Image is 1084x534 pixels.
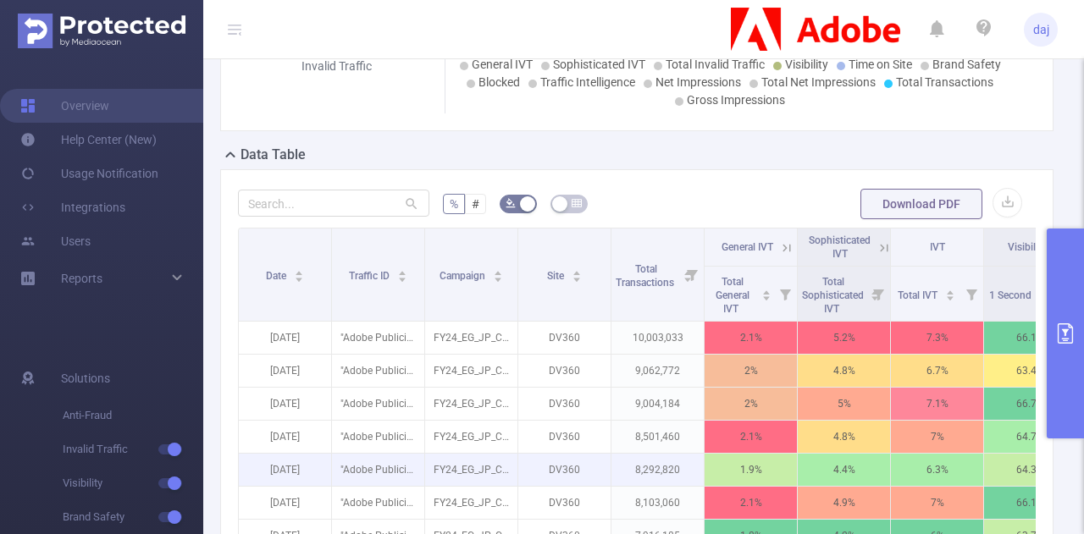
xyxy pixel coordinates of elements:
i: icon: caret-down [762,294,772,299]
p: [DATE] [239,421,331,453]
a: Users [20,224,91,258]
p: DV360 [518,355,611,387]
p: 6.7% [891,355,983,387]
i: icon: caret-down [494,275,503,280]
span: Total General IVT [716,276,749,315]
span: Traffic Intelligence [540,75,635,89]
p: FY24_EG_JP_Creative_CCM_Acquisition [227182] [425,487,517,519]
span: Total Net Impressions [761,75,876,89]
div: Sort [761,288,772,298]
p: 7.3% [891,322,983,354]
div: Sort [572,268,582,278]
span: Date [266,270,289,282]
span: General IVT [472,58,533,71]
h2: Data Table [241,145,306,165]
span: Gross Impressions [687,93,785,107]
i: icon: caret-down [946,294,955,299]
i: icon: caret-down [572,275,582,280]
input: Search... [238,190,429,217]
p: 9,062,772 [611,355,704,387]
img: Protected Media [18,14,185,48]
span: General IVT [722,241,773,253]
span: Brand Safety [63,500,203,534]
span: daj [1033,13,1049,47]
p: "Adobe Publicis JP" [27152] [332,421,424,453]
p: 7.1% [891,388,983,420]
span: Sophisticated IVT [553,58,645,71]
p: [DATE] [239,322,331,354]
p: 5.2% [798,322,890,354]
p: DV360 [518,322,611,354]
p: 4.4% [798,454,890,486]
p: 2% [705,355,797,387]
span: Reports [61,272,102,285]
p: "Adobe Publicis JP" [27152] [332,322,424,354]
p: FY24_EG_JP_Creative_CCM_Acquisition [227182] [425,388,517,420]
i: Filter menu [866,267,890,321]
span: Solutions [61,361,110,395]
div: Invalid Traffic [290,58,382,75]
span: Anti-Fraud [63,399,203,432]
i: icon: caret-up [494,268,503,273]
div: Sort [493,268,503,278]
p: [DATE] [239,487,331,519]
p: [DATE] [239,355,331,387]
span: Visibility [1008,241,1047,253]
i: icon: bg-colors [506,198,516,208]
div: Sort [294,268,304,278]
span: # [472,197,479,211]
p: 1.9% [705,454,797,486]
p: FY24_EG_JP_Creative_CCM_Acquisition [227182] [425,322,517,354]
span: Invalid Traffic [63,432,203,466]
i: icon: caret-up [946,288,955,293]
span: Visibility [63,466,203,500]
p: 8,103,060 [611,487,704,519]
p: 9,004,184 [611,388,704,420]
a: Usage Notification [20,157,158,190]
p: DV360 [518,421,611,453]
p: "Adobe Publicis JP" [27152] [332,388,424,420]
p: 4.8% [798,421,890,453]
p: 4.9% [798,487,890,519]
span: Visibility [785,58,828,71]
p: 64.7% [984,421,1076,453]
span: % [450,197,458,211]
span: Site [547,270,567,282]
i: icon: caret-down [398,275,407,280]
p: 64.3% [984,454,1076,486]
a: Overview [20,89,109,123]
p: FY24_EG_JP_Creative_CCM_Acquisition [227182] [425,454,517,486]
p: 2% [705,388,797,420]
button: Download PDF [860,189,982,219]
span: Sophisticated IVT [809,234,871,260]
p: 8,501,460 [611,421,704,453]
p: 66.7% [984,388,1076,420]
span: Campaign [440,270,488,282]
span: Time on Site [849,58,912,71]
p: [DATE] [239,454,331,486]
div: Sort [945,288,955,298]
span: Brand Safety [932,58,1001,71]
p: "Adobe Publicis JP" [27152] [332,454,424,486]
div: Sort [397,268,407,278]
span: Traffic ID [349,270,392,282]
p: 66.1% [984,487,1076,519]
i: icon: caret-up [295,268,304,273]
i: icon: caret-up [398,268,407,273]
p: 66.1% [984,322,1076,354]
p: DV360 [518,454,611,486]
span: 1 Second [989,289,1034,301]
p: 63.4% [984,355,1076,387]
span: Total Sophisticated IVT [802,276,864,315]
span: Total Invalid Traffic [666,58,765,71]
a: Integrations [20,190,125,224]
i: Filter menu [680,228,704,321]
p: 4.8% [798,355,890,387]
i: icon: caret-up [762,288,772,293]
p: [DATE] [239,388,331,420]
p: 6.3% [891,454,983,486]
i: Filter menu [960,267,983,321]
span: Blocked [478,75,520,89]
span: IVT [930,241,945,253]
p: DV360 [518,487,611,519]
